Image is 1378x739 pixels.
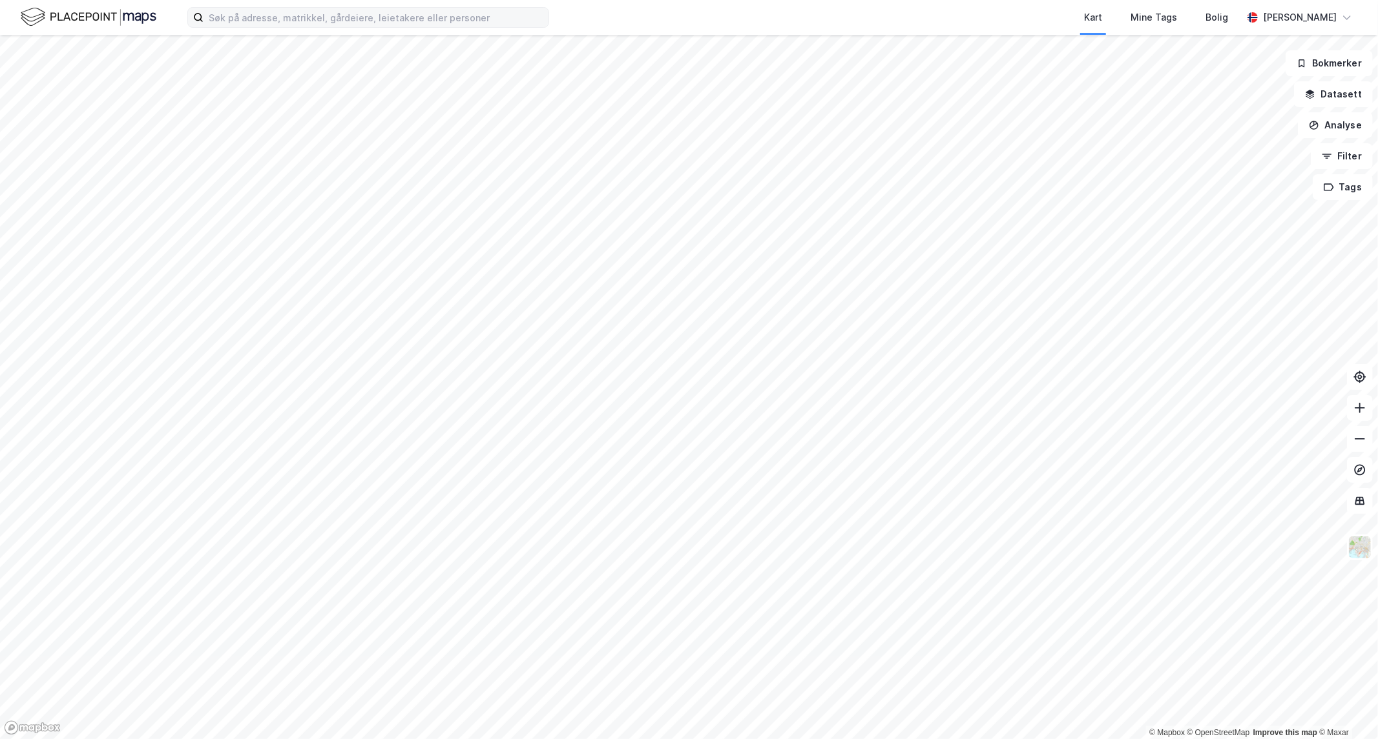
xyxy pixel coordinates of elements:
[204,8,548,27] input: Søk på adresse, matrikkel, gårdeiere, leietakere eller personer
[1348,535,1372,560] img: Z
[1206,10,1228,25] div: Bolig
[1187,728,1250,737] a: OpenStreetMap
[1313,677,1378,739] div: Kontrollprogram for chat
[4,720,61,735] a: Mapbox homepage
[1149,728,1185,737] a: Mapbox
[1294,81,1373,107] button: Datasett
[1131,10,1177,25] div: Mine Tags
[1263,10,1337,25] div: [PERSON_NAME]
[1313,174,1373,200] button: Tags
[1084,10,1102,25] div: Kart
[1298,112,1373,138] button: Analyse
[1313,677,1378,739] iframe: Chat Widget
[1286,50,1373,76] button: Bokmerker
[1311,143,1373,169] button: Filter
[21,6,156,28] img: logo.f888ab2527a4732fd821a326f86c7f29.svg
[1253,728,1317,737] a: Improve this map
